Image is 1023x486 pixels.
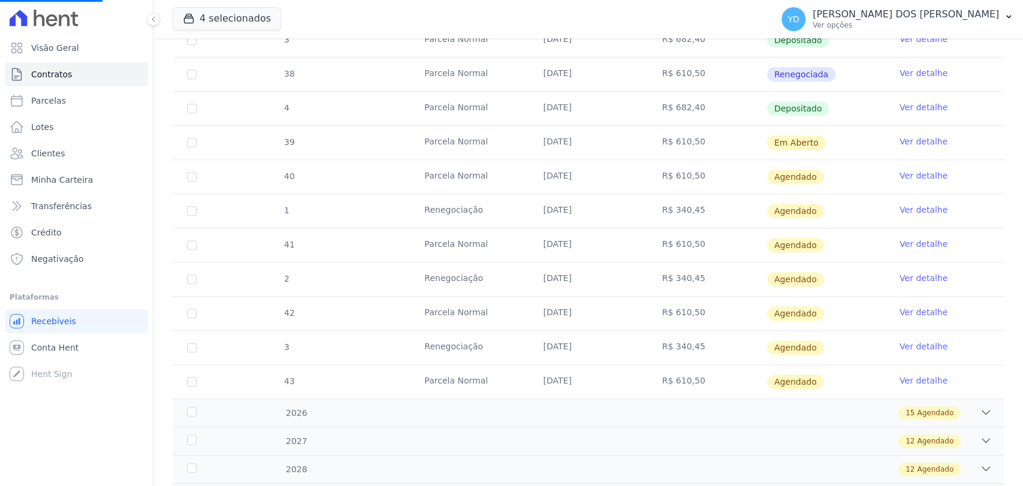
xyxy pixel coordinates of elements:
[767,375,824,389] span: Agendado
[767,101,829,116] span: Depositado
[410,126,529,159] td: Parcela Normal
[31,227,62,239] span: Crédito
[187,138,197,147] input: default
[187,35,197,45] input: Só é possível selecionar pagamentos em aberto
[187,104,197,113] input: Só é possível selecionar pagamentos em aberto
[5,89,148,113] a: Parcelas
[906,464,915,475] span: 12
[529,92,647,125] td: [DATE]
[410,23,529,57] td: Parcela Normal
[529,262,647,296] td: [DATE]
[283,376,295,386] span: 43
[900,375,947,387] a: Ver detalhe
[187,206,197,216] input: default
[10,290,143,304] div: Plataformas
[900,204,947,216] a: Ver detalhe
[173,7,281,30] button: 4 selecionados
[283,342,289,352] span: 3
[31,147,65,159] span: Clientes
[5,247,148,271] a: Negativação
[5,62,148,86] a: Contratos
[767,33,829,47] span: Depositado
[529,331,647,364] td: [DATE]
[767,238,824,252] span: Agendado
[906,407,915,418] span: 15
[900,238,947,250] a: Ver detalhe
[529,58,647,91] td: [DATE]
[767,204,824,218] span: Agendado
[410,92,529,125] td: Parcela Normal
[410,297,529,330] td: Parcela Normal
[648,126,767,159] td: R$ 610,50
[648,331,767,364] td: R$ 340,45
[900,67,947,79] a: Ver detalhe
[410,228,529,262] td: Parcela Normal
[900,340,947,352] a: Ver detalhe
[906,436,915,446] span: 12
[900,272,947,284] a: Ver detalhe
[31,42,79,54] span: Visão Geral
[283,103,289,113] span: 4
[767,67,835,81] span: Renegociada
[767,272,824,286] span: Agendado
[283,240,295,249] span: 41
[283,35,289,44] span: 3
[5,221,148,244] a: Crédito
[283,69,295,79] span: 38
[529,160,647,194] td: [DATE]
[529,23,647,57] td: [DATE]
[648,58,767,91] td: R$ 610,50
[648,92,767,125] td: R$ 682,40
[529,365,647,399] td: [DATE]
[31,200,92,212] span: Transferências
[31,342,79,354] span: Conta Hent
[5,309,148,333] a: Recebíveis
[283,308,295,318] span: 42
[283,137,295,147] span: 39
[410,365,529,399] td: Parcela Normal
[767,340,824,355] span: Agendado
[787,15,799,23] span: YD
[648,228,767,262] td: R$ 610,50
[31,68,72,80] span: Contratos
[187,309,197,318] input: default
[410,58,529,91] td: Parcela Normal
[410,194,529,228] td: Renegociação
[900,170,947,182] a: Ver detalhe
[187,70,197,79] input: Só é possível selecionar pagamentos em aberto
[917,407,953,418] span: Agendado
[5,36,148,60] a: Visão Geral
[31,253,84,265] span: Negativação
[767,306,824,321] span: Agendado
[5,194,148,218] a: Transferências
[187,377,197,387] input: default
[529,126,647,159] td: [DATE]
[767,135,826,150] span: Em Aberto
[900,33,947,45] a: Ver detalhe
[900,135,947,147] a: Ver detalhe
[410,160,529,194] td: Parcela Normal
[187,343,197,352] input: default
[410,262,529,296] td: Renegociação
[813,20,999,30] p: Ver opções
[5,141,148,165] a: Clientes
[648,194,767,228] td: R$ 340,45
[31,95,66,107] span: Parcelas
[648,297,767,330] td: R$ 610,50
[5,336,148,360] a: Conta Hent
[900,101,947,113] a: Ver detalhe
[767,170,824,184] span: Agendado
[31,315,76,327] span: Recebíveis
[813,8,999,20] p: [PERSON_NAME] DOS [PERSON_NAME]
[917,464,953,475] span: Agendado
[187,240,197,250] input: default
[900,306,947,318] a: Ver detalhe
[529,228,647,262] td: [DATE]
[648,262,767,296] td: R$ 340,45
[410,331,529,364] td: Renegociação
[648,23,767,57] td: R$ 682,40
[283,274,289,283] span: 2
[187,172,197,182] input: default
[5,115,148,139] a: Lotes
[5,168,148,192] a: Minha Carteira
